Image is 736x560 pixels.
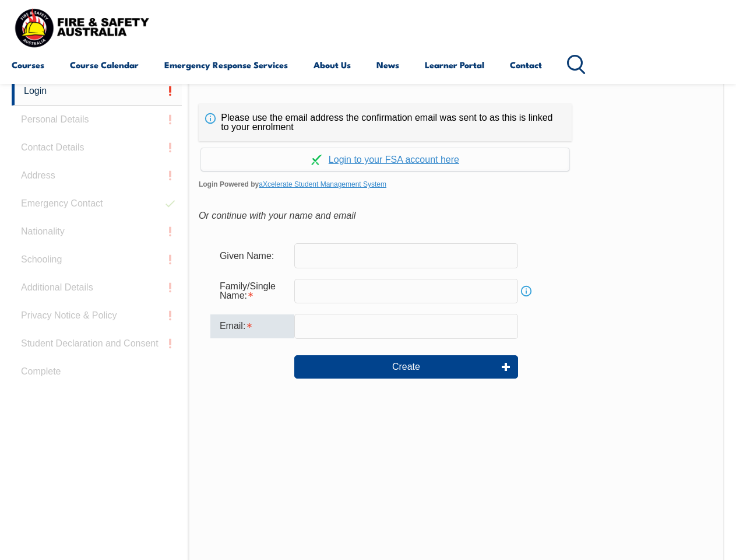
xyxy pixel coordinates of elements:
span: Login Powered by [199,176,714,193]
a: Contact [510,51,542,79]
a: Learner Portal [425,51,484,79]
div: Given Name: [210,244,294,267]
a: Emergency Response Services [164,51,288,79]
a: Course Calendar [70,51,139,79]
a: aXcelerate Student Management System [259,180,386,188]
a: Login [12,77,182,106]
a: About Us [314,51,351,79]
a: Info [518,283,534,299]
div: Email is required. [210,314,294,338]
div: Please use the email address the confirmation email was sent to as this is linked to your enrolment [199,104,572,141]
a: News [376,51,399,79]
img: Log in withaxcelerate [311,155,322,165]
div: Family/Single Name is required. [210,275,294,307]
div: Or continue with your name and email [199,207,714,225]
button: Create [294,355,518,379]
a: Courses [12,51,44,79]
